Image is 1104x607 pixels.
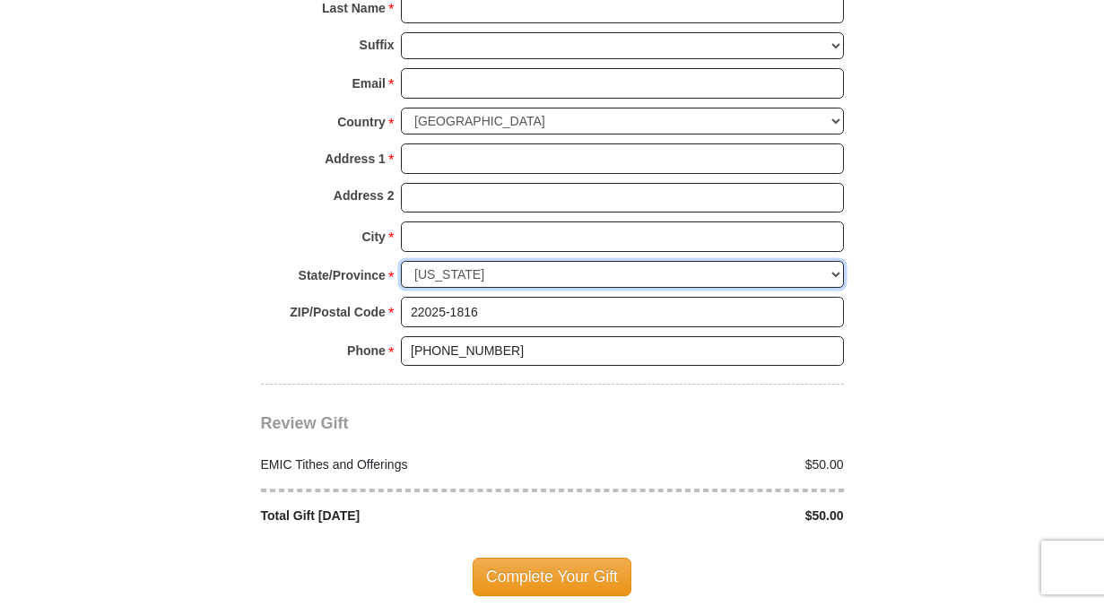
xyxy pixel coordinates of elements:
[473,558,631,595] span: Complete Your Gift
[251,507,552,525] div: Total Gift [DATE]
[290,299,386,325] strong: ZIP/Postal Code
[552,455,854,474] div: $50.00
[552,507,854,525] div: $50.00
[299,263,386,288] strong: State/Province
[337,109,386,134] strong: Country
[325,146,386,171] strong: Address 1
[251,455,552,474] div: EMIC Tithes and Offerings
[361,224,385,249] strong: City
[360,32,395,57] strong: Suffix
[334,183,395,208] strong: Address 2
[347,338,386,363] strong: Phone
[352,71,386,96] strong: Email
[261,414,349,432] span: Review Gift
